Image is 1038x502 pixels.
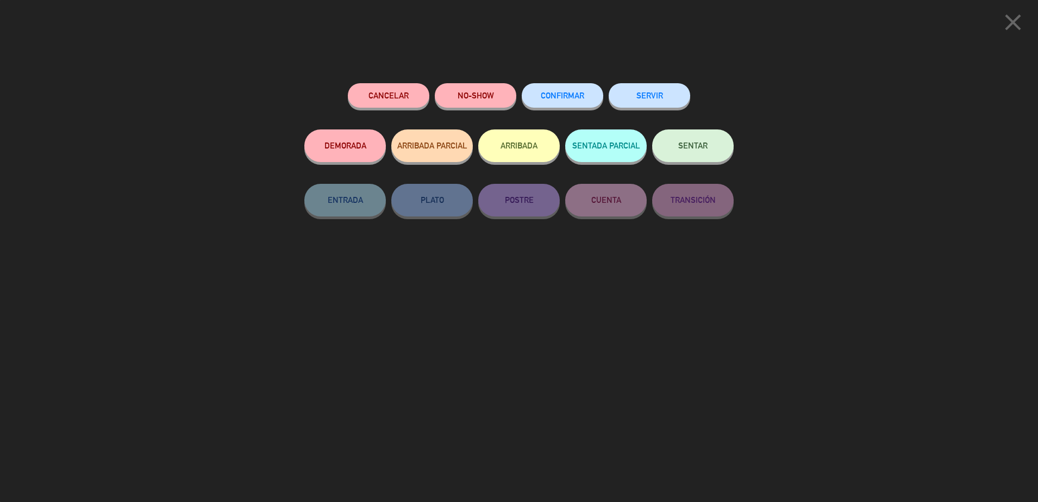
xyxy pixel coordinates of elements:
button: CUENTA [565,184,647,216]
button: TRANSICIÓN [652,184,734,216]
button: ENTRADA [304,184,386,216]
button: Cancelar [348,83,429,108]
span: SENTAR [678,141,708,150]
button: close [996,8,1030,40]
button: ARRIBADA PARCIAL [391,129,473,162]
button: DEMORADA [304,129,386,162]
button: NO-SHOW [435,83,516,108]
button: SENTADA PARCIAL [565,129,647,162]
i: close [999,9,1027,36]
span: ARRIBADA PARCIAL [397,141,467,150]
button: CONFIRMAR [522,83,603,108]
button: PLATO [391,184,473,216]
button: SERVIR [609,83,690,108]
button: ARRIBADA [478,129,560,162]
button: POSTRE [478,184,560,216]
span: CONFIRMAR [541,91,584,100]
button: SENTAR [652,129,734,162]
